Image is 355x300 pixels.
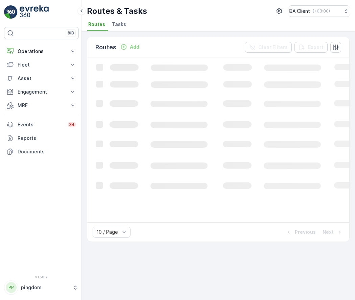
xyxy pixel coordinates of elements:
button: Operations [4,45,79,58]
p: Export [308,44,324,51]
p: Engagement [18,89,65,95]
div: PP [6,282,17,293]
p: 34 [69,122,75,127]
p: ⌘B [67,30,74,36]
p: MRF [18,102,65,109]
button: QA Client(+03:00) [289,5,350,17]
img: logo [4,5,18,19]
p: QA Client [289,8,310,15]
button: Fleet [4,58,79,72]
p: Routes [95,43,116,52]
a: Reports [4,131,79,145]
button: Previous [285,228,316,236]
button: PPpingdom [4,280,79,295]
p: ( +03:00 ) [313,8,330,14]
p: Routes & Tasks [87,6,147,17]
p: Events [18,121,64,128]
p: Documents [18,148,76,155]
p: Clear Filters [258,44,288,51]
p: Add [130,44,139,50]
button: MRF [4,99,79,112]
span: v 1.50.2 [4,275,79,279]
a: Documents [4,145,79,158]
p: Asset [18,75,65,82]
a: Events34 [4,118,79,131]
button: Export [294,42,328,53]
button: Asset [4,72,79,85]
p: Fleet [18,61,65,68]
button: Engagement [4,85,79,99]
p: pingdom [21,284,69,291]
span: Routes [88,21,105,28]
img: logo_light-DOdMpM7g.png [20,5,49,19]
button: Next [322,228,344,236]
button: Clear Filters [245,42,292,53]
span: Tasks [112,21,126,28]
button: Add [118,43,142,51]
p: Operations [18,48,65,55]
p: Previous [295,229,316,235]
p: Reports [18,135,76,142]
p: Next [323,229,334,235]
